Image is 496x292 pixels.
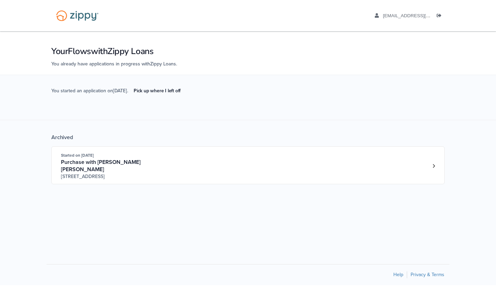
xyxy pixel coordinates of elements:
a: Privacy & Terms [411,272,444,278]
span: Purchase with [PERSON_NAME] [PERSON_NAME] [61,159,141,173]
a: edit profile [375,13,462,20]
img: Logo [52,7,103,24]
span: [STREET_ADDRESS] [61,173,166,180]
a: Open loan 4102440 [51,146,445,184]
h1: Your Flows with Zippy Loans [51,45,445,57]
span: You already have applications in progress with Zippy Loans . [51,61,177,67]
a: Loan number 4102440 [428,161,439,171]
div: Archived [51,134,445,141]
a: Log out [437,13,444,20]
span: Started on [DATE] [61,153,94,158]
a: Help [393,272,403,278]
span: You started an application on [DATE] . [51,87,186,106]
span: lismarie506@gmail.com [383,13,462,18]
a: Pick up where I left off [128,85,186,96]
